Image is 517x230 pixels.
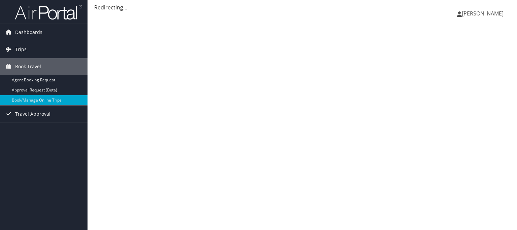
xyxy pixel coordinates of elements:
[457,3,510,24] a: [PERSON_NAME]
[462,10,504,17] span: [PERSON_NAME]
[15,4,82,20] img: airportal-logo.png
[94,3,510,11] div: Redirecting...
[15,24,42,41] span: Dashboards
[15,106,50,122] span: Travel Approval
[15,58,41,75] span: Book Travel
[15,41,27,58] span: Trips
